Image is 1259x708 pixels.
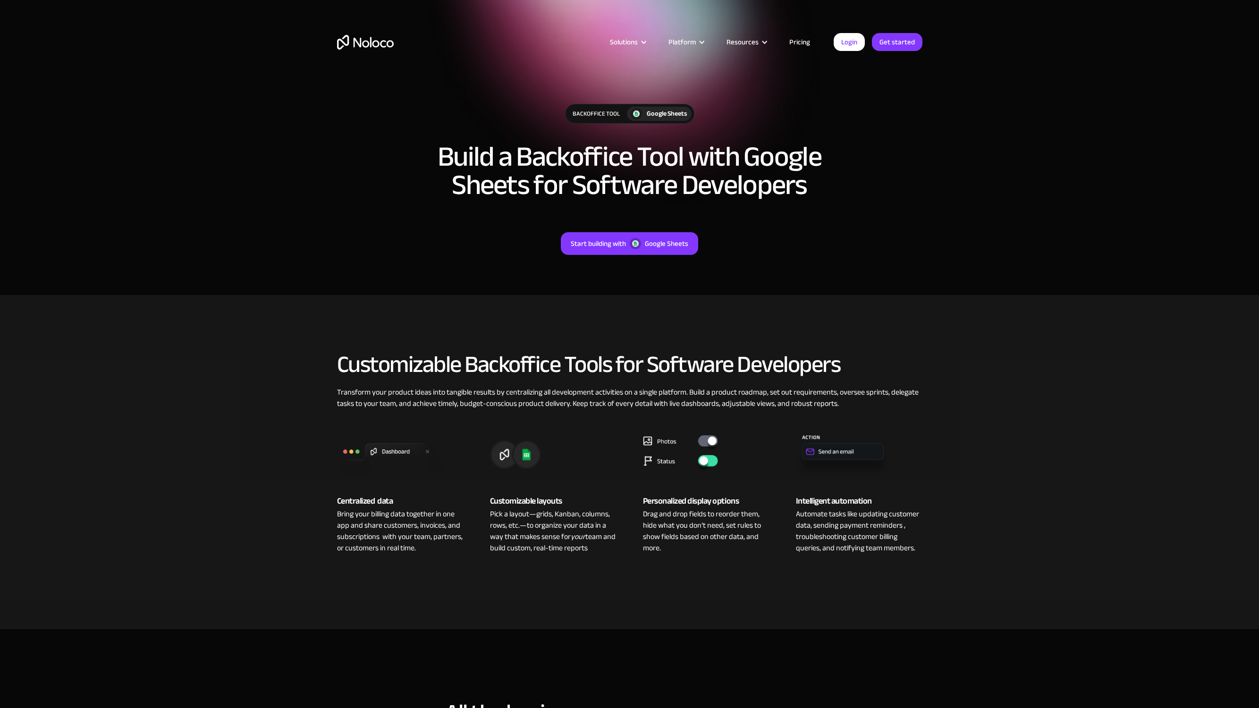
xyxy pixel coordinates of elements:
[777,36,822,48] a: Pricing
[872,33,922,51] a: Get started
[490,508,617,554] div: Pick a layout—grids, Kanban, columns, rows, etc.—to organize your data in a way that makes sense ...
[490,494,617,508] div: Customizable layouts
[561,232,698,255] a: Start building withGoogle Sheets
[668,36,696,48] div: Platform
[796,508,922,554] div: Automate tasks like updating customer data, sending payment reminders , troubleshooting customer ...
[566,104,627,123] div: Backoffice Tool
[417,143,842,199] h1: Build a Backoffice Tool with Google Sheets for Software Developers
[645,237,688,250] div: Google Sheets
[643,494,769,508] div: Personalized display options
[337,387,922,409] div: Transform your product ideas into tangible results by centralizing all development activities on ...
[337,508,464,554] div: Bring your billing data together in one app and share customers, invoices, and subscriptions with...
[610,36,638,48] div: Solutions
[643,508,769,554] div: Drag and drop fields to reorder them, hide what you don’t need, set rules to show fields based on...
[337,494,464,508] div: Centralized data
[715,36,777,48] div: Resources
[657,36,715,48] div: Platform
[337,35,394,50] a: home
[796,494,922,508] div: Intelligent automation
[571,530,585,544] em: your
[337,352,922,377] h2: Customizable Backoffice Tools for Software Developers
[647,109,687,119] div: Google Sheets
[834,33,865,51] a: Login
[598,36,657,48] div: Solutions
[571,237,626,250] div: Start building with
[727,36,759,48] div: Resources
